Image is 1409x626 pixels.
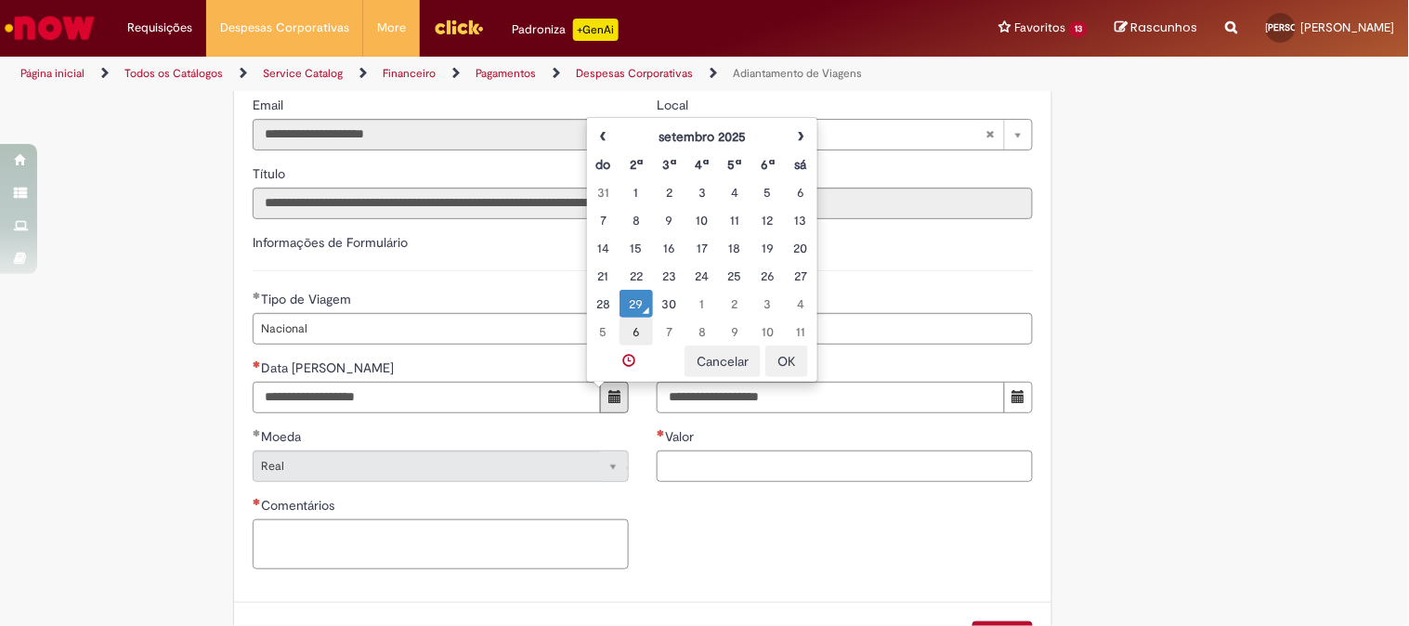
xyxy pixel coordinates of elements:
a: Adiantamento de Viagens [733,66,862,81]
span: Nacional [261,314,591,344]
input: Destino [657,313,1033,345]
span: Somente leitura - Email [253,97,287,113]
label: Somente leitura - Email [253,96,287,114]
p: +GenAi [573,19,619,41]
div: 08 September 2025 08:42:01 Monday [624,211,647,229]
span: Real [261,451,591,481]
span: 13 [1069,21,1088,37]
div: 15 September 2025 08:42:01 Monday [624,239,647,257]
span: Necessários [253,360,261,368]
img: click_logo_yellow_360x200.png [434,13,484,41]
a: Página inicial [20,66,85,81]
a: Rascunhos [1115,20,1198,37]
a: Service Catalog [263,66,343,81]
div: 13 September 2025 08:42:01 Saturday [789,211,812,229]
span: Necessários [253,498,261,505]
div: 24 September 2025 08:42:01 Wednesday [690,267,713,285]
img: ServiceNow [2,9,98,46]
span: Tipo de Viagem [261,291,355,307]
th: setembro 2025. Alternar mês [620,123,784,150]
div: 06 September 2025 08:42:01 Saturday [789,183,812,202]
div: 08 October 2025 08:42:01 Wednesday [690,322,713,341]
div: Escolher data [586,117,818,383]
div: 03 September 2025 08:42:01 Wednesday [690,183,713,202]
textarea: Comentários [253,519,629,569]
span: Favoritos [1014,19,1065,37]
div: 09 October 2025 08:42:01 Thursday [724,322,747,341]
div: 09 September 2025 08:42:01 Tuesday [658,211,681,229]
a: Cervejaria CuiabáLimpar campo Local [691,120,1032,150]
span: Somente leitura - Título [253,165,289,182]
span: Data [PERSON_NAME] [261,359,398,376]
th: Mês anterior [587,123,620,150]
div: 14 September 2025 08:42:01 Sunday [592,239,615,257]
span: Valor [665,428,698,445]
div: 21 September 2025 08:42:01 Sunday [592,267,615,285]
a: Todos os Catálogos [124,66,223,81]
div: 26 September 2025 08:42:01 Friday [756,267,779,285]
div: 06 October 2025 08:42:01 Monday [624,322,647,341]
div: 03 October 2025 08:42:01 Friday [756,294,779,313]
div: 02 October 2025 08:42:01 Thursday [724,294,747,313]
a: Pagamentos [476,66,536,81]
div: 17 September 2025 08:42:01 Wednesday [690,239,713,257]
th: Terça-feira [653,150,685,178]
span: [PERSON_NAME] [1301,20,1395,35]
div: 04 September 2025 08:42:01 Thursday [724,183,747,202]
span: Necessários [657,429,665,437]
div: Padroniza [512,19,619,41]
ul: Trilhas de página [14,57,925,91]
div: 11 September 2025 08:42:01 Thursday [724,211,747,229]
input: Data Ida [253,382,601,413]
div: 07 September 2025 08:42:01 Sunday [592,211,615,229]
button: Cancelar [685,346,761,377]
span: Comentários [261,497,338,514]
th: Domingo [587,150,620,178]
th: Quarta-feira [685,150,718,178]
div: 12 September 2025 08:42:01 Friday [756,211,779,229]
span: Rascunhos [1131,19,1198,36]
span: Obrigatório Preenchido [253,429,261,437]
span: Local [657,97,692,113]
span: Cervejaria Cuiabá [700,120,985,150]
span: More [377,19,406,37]
button: OK [765,346,808,377]
div: 07 October 2025 08:42:01 Tuesday [658,322,681,341]
div: 05 September 2025 08:42:01 Friday [756,183,779,202]
input: Código da Unidade [657,188,1033,219]
div: 23 September 2025 08:42:01 Tuesday [658,267,681,285]
a: Mostrando o selecionador de data.Alternar selecionador de data/hora [587,346,671,377]
button: Mostrar calendário para Data Ida [600,382,629,413]
div: 04 October 2025 08:42:01 Saturday [789,294,812,313]
div: 16 September 2025 08:42:01 Tuesday [658,239,681,257]
div: 28 September 2025 08:42:01 Sunday [592,294,615,313]
div: 27 September 2025 08:42:01 Saturday [789,267,812,285]
label: Informações de Formulário [253,234,408,251]
div: 31 August 2025 08:42:01 Sunday [592,183,615,202]
abbr: Limpar campo Local [976,120,1004,150]
div: 30 September 2025 08:42:01 Tuesday [658,294,681,313]
label: Somente leitura - Título [253,164,289,183]
th: Próximo mês [784,123,816,150]
div: O seletor de data/hora foi aberto.Mostrando o selecionador de data.29 September 2025 08:42:01 Monday [624,294,647,313]
div: 01 September 2025 08:42:01 Monday [624,183,647,202]
input: Título [253,188,629,219]
div: 01 October 2025 08:42:01 Wednesday [690,294,713,313]
th: Segunda-feira [620,150,652,178]
div: 10 September 2025 08:42:01 Wednesday [690,211,713,229]
div: 18 September 2025 08:42:01 Thursday [724,239,747,257]
input: Valor [657,450,1033,482]
th: Sábado [784,150,816,178]
input: Data Volta [657,382,1005,413]
label: Somente leitura - Moeda [253,427,305,446]
div: 22 September 2025 08:42:01 Monday [624,267,647,285]
div: 05 October 2025 08:42:01 Sunday [592,322,615,341]
span: [PERSON_NAME] [1266,21,1338,33]
div: 20 September 2025 08:42:01 Saturday [789,239,812,257]
a: Financeiro [383,66,436,81]
th: Sexta-feira [751,150,784,178]
div: 10 October 2025 08:42:01 Friday [756,322,779,341]
th: Quinta-feira [719,150,751,178]
button: Mostrar calendário para Data Volta [1004,382,1033,413]
div: 02 September 2025 08:42:01 Tuesday [658,183,681,202]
